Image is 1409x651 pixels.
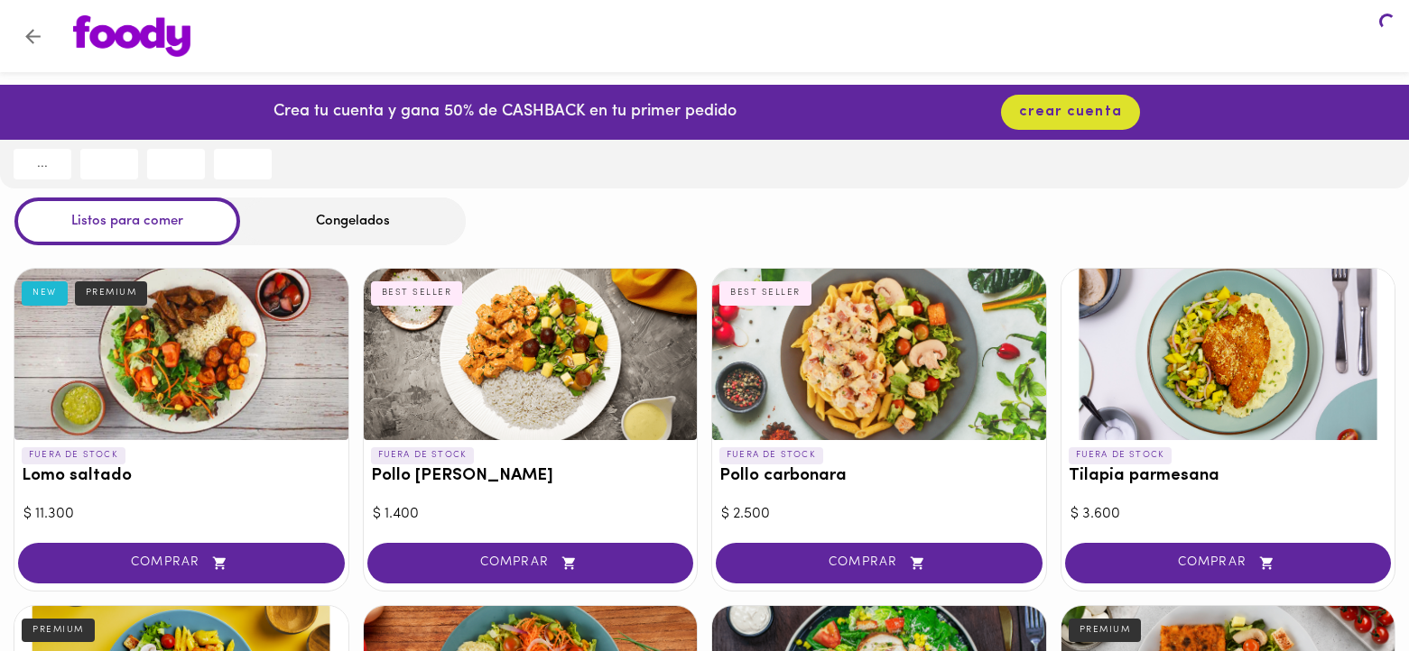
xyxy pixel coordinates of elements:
div: Tilapia parmesana [1061,269,1395,440]
p: FUERA DE STOCK [371,447,475,463]
p: FUERA DE STOCK [719,447,823,463]
button: COMPRAR [18,543,345,583]
div: $ 11.300 [23,504,339,525]
div: $ 3.600 [1071,504,1386,525]
div: Pollo carbonara [712,269,1046,440]
span: ... [24,156,60,172]
div: NEW [22,281,68,305]
div: Congelados [240,197,466,245]
p: FUERA DE STOCK [1069,447,1173,463]
div: BEST SELLER [719,281,811,305]
p: Crea tu cuenta y gana 50% de CASHBACK en tu primer pedido [273,101,737,124]
p: FUERA DE STOCK [22,447,125,463]
div: $ 1.400 [373,504,689,525]
h3: Pollo [PERSON_NAME] [371,467,691,486]
img: logo.png [73,15,190,57]
div: Listos para comer [14,197,240,245]
button: Volver [11,14,55,59]
button: COMPRAR [716,543,1043,583]
span: COMPRAR [390,555,672,571]
div: BEST SELLER [371,281,463,305]
button: COMPRAR [367,543,694,583]
div: PREMIUM [75,281,148,305]
span: crear cuenta [1019,104,1122,121]
button: crear cuenta [1001,95,1140,130]
div: Lomo saltado [14,269,348,440]
div: $ 2.500 [721,504,1037,525]
h3: Pollo carbonara [719,467,1039,486]
div: PREMIUM [1069,619,1142,642]
span: COMPRAR [738,555,1020,571]
div: PREMIUM [22,619,95,642]
h3: Tilapia parmesana [1069,467,1388,486]
button: COMPRAR [1065,543,1392,583]
span: COMPRAR [1088,555,1369,571]
div: Pollo Tikka Massala [364,269,698,440]
span: COMPRAR [41,555,322,571]
h3: Lomo saltado [22,467,341,486]
button: ... [14,149,71,179]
